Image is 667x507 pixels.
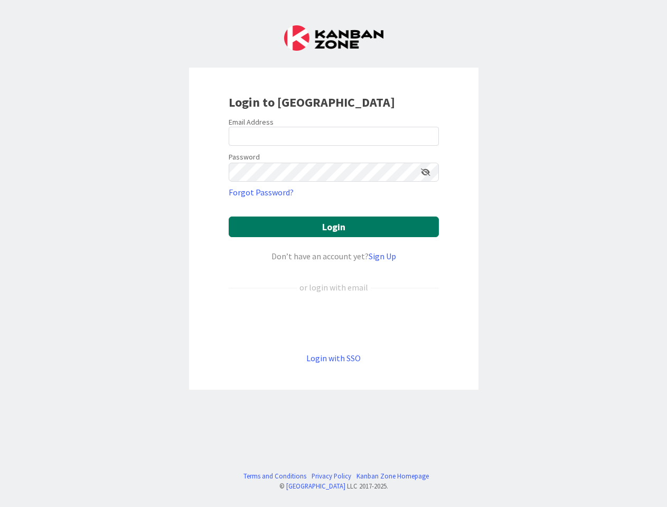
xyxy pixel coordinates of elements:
[229,250,439,262] div: Don’t have an account yet?
[223,311,444,334] iframe: Sign in with Google Button
[312,471,351,481] a: Privacy Policy
[229,186,294,199] a: Forgot Password?
[284,25,383,51] img: Kanban Zone
[297,281,371,294] div: or login with email
[369,251,396,261] a: Sign Up
[286,482,345,490] a: [GEOGRAPHIC_DATA]
[243,471,306,481] a: Terms and Conditions
[229,117,274,127] label: Email Address
[238,481,429,491] div: © LLC 2017- 2025 .
[229,217,439,237] button: Login
[229,152,260,163] label: Password
[306,353,361,363] a: Login with SSO
[229,94,395,110] b: Login to [GEOGRAPHIC_DATA]
[356,471,429,481] a: Kanban Zone Homepage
